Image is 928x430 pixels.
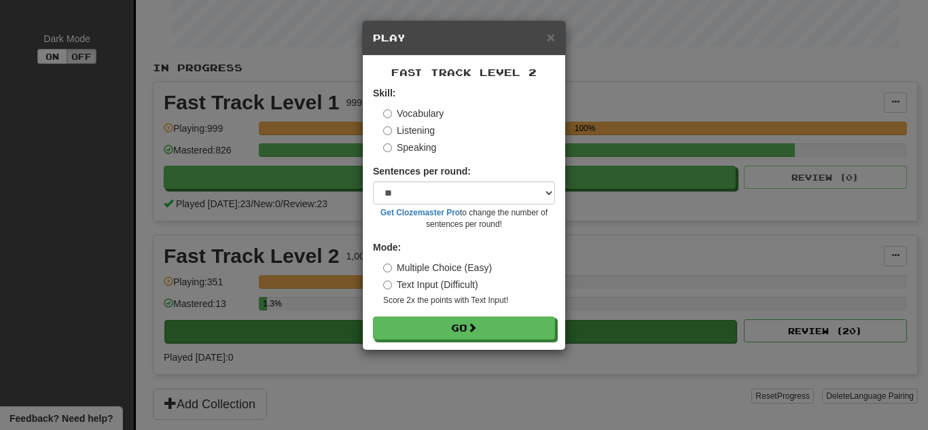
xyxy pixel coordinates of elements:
label: Multiple Choice (Easy) [383,261,492,274]
small: to change the number of sentences per round! [373,207,555,230]
input: Speaking [383,143,392,152]
label: Speaking [383,141,436,154]
h5: Play [373,31,555,45]
label: Listening [383,124,435,137]
input: Listening [383,126,392,135]
input: Text Input (Difficult) [383,281,392,289]
input: Vocabulary [383,109,392,118]
button: Go [373,317,555,340]
strong: Skill: [373,88,395,98]
span: × [547,29,555,45]
a: Get Clozemaster Pro [380,208,460,217]
small: Score 2x the points with Text Input ! [383,295,555,306]
label: Sentences per round: [373,164,471,178]
label: Text Input (Difficult) [383,278,478,291]
input: Multiple Choice (Easy) [383,264,392,272]
strong: Mode: [373,242,401,253]
span: Fast Track Level 2 [391,67,537,78]
button: Close [547,30,555,44]
label: Vocabulary [383,107,444,120]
